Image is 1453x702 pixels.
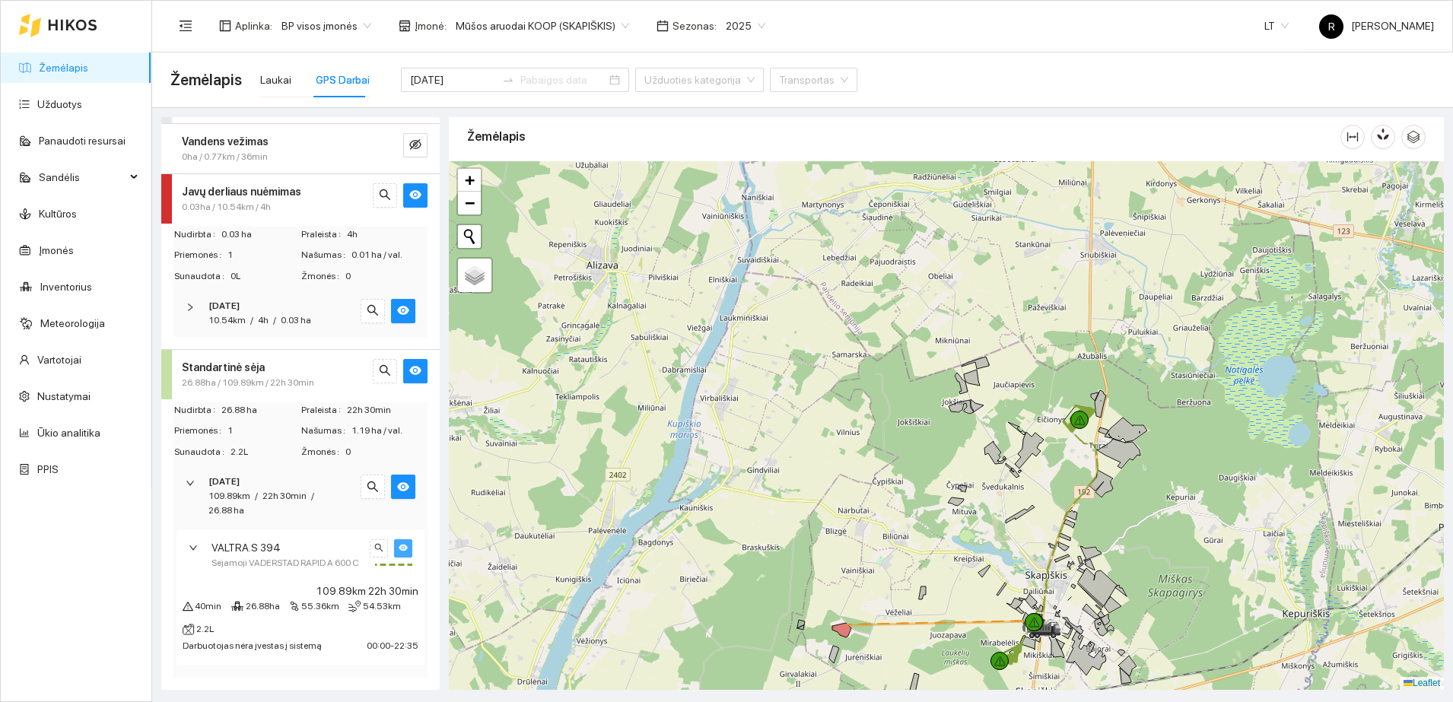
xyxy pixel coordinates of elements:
[219,20,231,32] span: layout
[161,174,440,224] div: Javų derliaus nuėmimas0.03ha / 10.54km / 4hsearcheye
[391,475,415,499] button: eye
[182,186,301,198] strong: Javų derliaus nuėmimas
[458,192,481,214] a: Zoom out
[258,315,269,326] span: 4h
[502,74,514,86] span: to
[373,359,397,383] button: search
[231,269,300,284] span: 0L
[345,269,427,284] span: 0
[403,359,428,383] button: eye
[174,403,221,418] span: Nudirbta
[394,539,412,557] button: eye
[1340,125,1365,149] button: column-width
[397,481,409,495] span: eye
[262,491,307,501] span: 22h 30min
[182,150,268,164] span: 0ha / 0.77km / 36min
[273,315,276,326] span: /
[351,248,427,262] span: 0.01 ha / val.
[227,424,300,438] span: 1
[250,315,253,326] span: /
[301,599,339,614] span: 55.36km
[221,403,300,418] span: 26.88 ha
[182,361,265,373] strong: Standartinė sėja
[1319,20,1434,32] span: [PERSON_NAME]
[467,115,1340,158] div: Žemėlapis
[208,300,240,311] strong: [DATE]
[409,138,421,153] span: eye-invisible
[726,14,765,37] span: 2025
[182,135,269,148] strong: Vandens vežimas
[37,390,91,402] a: Nustatymai
[161,350,440,399] div: Standartinė sėja26.88ha / 109.89km / 22h 30minsearcheye
[657,20,669,32] span: calendar
[37,98,82,110] a: Užduotys
[195,599,221,614] span: 40min
[182,376,314,390] span: 26.88ha / 109.89km / 22h 30min
[403,133,428,157] button: eye-invisible
[170,11,201,41] button: menu-fold
[183,640,322,651] span: Darbuotojas nėra įvestas į sistemą
[174,269,231,284] span: Sunaudota
[301,248,351,262] span: Našumas
[246,599,280,614] span: 26.88ha
[502,74,514,86] span: swap-right
[255,491,258,501] span: /
[456,14,629,37] span: Mūšos aruodai KOOP (SKAPIŠKIS)
[176,530,424,580] div: VALTRA.S 394Sėjamoji VADERSTAD RAPID A 600 Csearcheye
[403,183,428,208] button: eye
[227,248,300,262] span: 1
[211,556,359,570] span: Sėjamoji VADERSTAD RAPID A 600 C
[1341,131,1364,143] span: column-width
[520,71,606,88] input: Pabaigos data
[186,303,195,312] span: right
[161,124,440,173] div: Vandens vežimas0ha / 0.77km / 36mineye-invisible
[281,315,311,326] span: 0.03 ha
[182,200,271,214] span: 0.03ha / 10.54km / 4h
[347,403,427,418] span: 22h 30min
[410,71,496,88] input: Pradžios data
[39,208,77,220] a: Kultūros
[37,354,81,366] a: Vartotojai
[351,424,427,438] span: 1.19 ha / val.
[173,465,428,527] div: [DATE]109.89km/22h 30min/26.88 hasearcheye
[347,227,427,242] span: 4h
[179,19,192,33] span: menu-fold
[415,17,447,34] span: Įmonė :
[301,424,351,438] span: Našumas
[196,622,214,637] span: 2.2L
[409,364,421,379] span: eye
[1404,678,1440,688] a: Leaflet
[235,17,272,34] span: Aplinka :
[174,445,231,459] span: Sunaudota
[672,17,717,34] span: Sezonas :
[370,539,388,557] button: search
[316,71,370,88] div: GPS Darbai
[409,189,421,203] span: eye
[39,135,126,147] a: Panaudoti resursai
[174,227,221,242] span: Nudirbta
[379,364,391,379] span: search
[367,481,379,495] span: search
[174,248,227,262] span: Priemonės
[289,601,300,611] span: node-index
[1264,14,1289,37] span: LT
[458,169,481,192] a: Zoom in
[301,403,347,418] span: Praleista
[211,539,281,556] span: VALTRA.S 394
[379,189,391,203] span: search
[40,317,105,329] a: Meteorologija
[231,445,300,459] span: 2.2L
[397,304,409,319] span: eye
[208,491,250,501] span: 109.89km
[170,68,242,92] span: Žemėlapis
[374,543,383,554] span: search
[361,475,385,499] button: search
[458,225,481,248] button: Initiate a new search
[391,299,415,323] button: eye
[345,445,427,459] span: 0
[189,543,198,552] span: right
[221,227,300,242] span: 0.03 ha
[37,463,59,475] a: PPIS
[39,244,74,256] a: Įmonės
[361,299,385,323] button: search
